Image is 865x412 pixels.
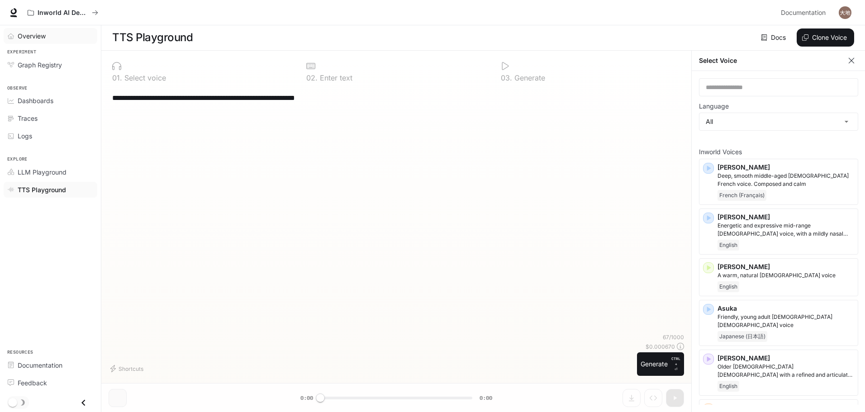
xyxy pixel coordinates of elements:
span: Graph Registry [18,60,62,70]
span: Logs [18,131,32,141]
p: 0 1 . [112,74,122,81]
p: [PERSON_NAME] [718,213,854,222]
span: French (Français) [718,190,766,201]
button: Shortcuts [109,361,147,376]
a: Logs [4,128,97,144]
p: Language [699,103,729,109]
span: Dark mode toggle [8,397,17,407]
span: Japanese (日本語) [718,331,767,342]
span: LLM Playground [18,167,67,177]
span: Traces [18,114,38,123]
p: Select voice [122,74,166,81]
p: CTRL + [671,356,680,367]
h1: TTS Playground [112,28,193,47]
span: English [718,381,739,392]
a: LLM Playground [4,164,97,180]
span: Feedback [18,378,47,388]
span: Overview [18,31,46,41]
span: Documentation [18,360,62,370]
button: User avatar [836,4,854,22]
p: 0 3 . [501,74,512,81]
span: Dashboards [18,96,53,105]
p: Inworld Voices [699,149,858,155]
p: Generate [512,74,545,81]
a: Documentation [4,357,97,373]
span: English [718,281,739,292]
a: Dashboards [4,93,97,109]
span: Documentation [781,7,826,19]
button: Close drawer [73,393,94,412]
p: 67 / 1000 [663,333,684,341]
a: TTS Playground [4,182,97,198]
p: ⏎ [671,356,680,372]
a: Feedback [4,375,97,391]
button: GenerateCTRL +⏎ [637,352,684,376]
a: Docs [759,28,789,47]
p: $ 0.000670 [646,343,675,350]
a: Documentation [777,4,832,22]
p: Asuka [718,304,854,313]
p: A warm, natural female voice [718,271,854,279]
p: Friendly, young adult Japanese female voice [718,313,854,329]
p: Deep, smooth middle-aged male French voice. Composed and calm [718,172,854,188]
img: User avatar [839,6,851,19]
p: [PERSON_NAME] [718,354,854,363]
a: Overview [4,28,97,44]
a: Traces [4,110,97,126]
div: All [699,113,858,130]
span: TTS Playground [18,185,66,194]
button: Clone Voice [797,28,854,47]
p: [PERSON_NAME] [718,262,854,271]
p: 0 2 . [306,74,318,81]
p: Older British male with a refined and articulate voice [718,363,854,379]
p: Inworld AI Demos [38,9,88,17]
span: English [718,240,739,251]
p: Enter text [318,74,352,81]
button: All workspaces [24,4,102,22]
p: [PERSON_NAME] [718,163,854,172]
p: Energetic and expressive mid-range male voice, with a mildly nasal quality [718,222,854,238]
a: Graph Registry [4,57,97,73]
